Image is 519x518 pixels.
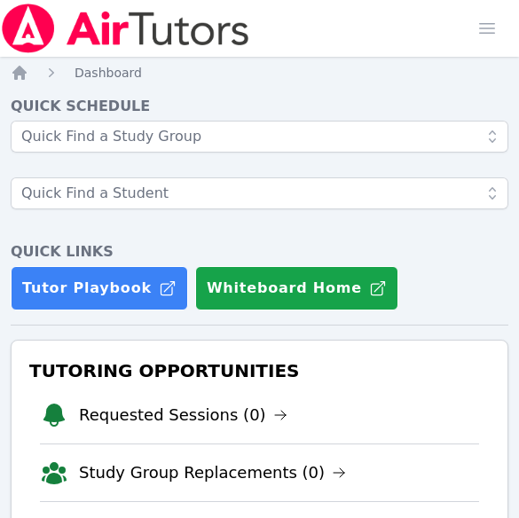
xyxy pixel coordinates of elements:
[11,266,188,310] a: Tutor Playbook
[75,66,142,80] span: Dashboard
[79,403,287,428] a: Requested Sessions (0)
[75,64,142,82] a: Dashboard
[26,355,493,387] h3: Tutoring Opportunities
[11,121,508,153] input: Quick Find a Study Group
[11,241,508,263] h4: Quick Links
[11,64,508,82] nav: Breadcrumb
[11,177,508,209] input: Quick Find a Student
[195,266,398,310] button: Whiteboard Home
[11,96,508,117] h4: Quick Schedule
[79,460,346,485] a: Study Group Replacements (0)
